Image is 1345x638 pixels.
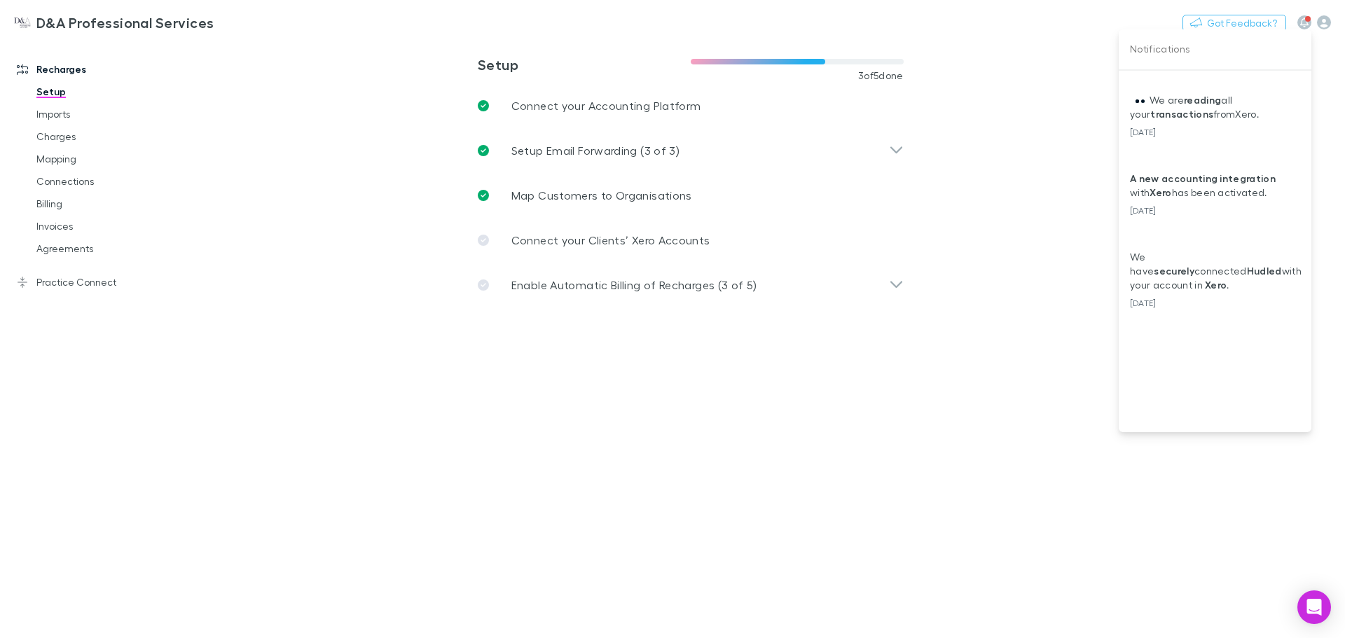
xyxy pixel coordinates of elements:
a: A new accounting integration [1130,172,1276,184]
div: [DATE] [1130,292,1311,309]
p: We have connected with your account in . [1130,250,1311,292]
span: We are all your from Xero . [1130,94,1259,120]
strong: securely [1154,265,1194,277]
strong: Xero [1205,279,1227,291]
p: Notifications [1130,41,1300,58]
strong: Hudled [1247,265,1282,277]
div: [DATE] [1130,121,1311,138]
strong: Xero [1150,186,1171,198]
strong: reading [1184,94,1221,106]
div: [DATE] [1130,200,1311,216]
div: Open Intercom Messenger [1297,590,1331,624]
strong: transactions [1150,108,1213,120]
p: with has been activated. [1130,172,1311,200]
